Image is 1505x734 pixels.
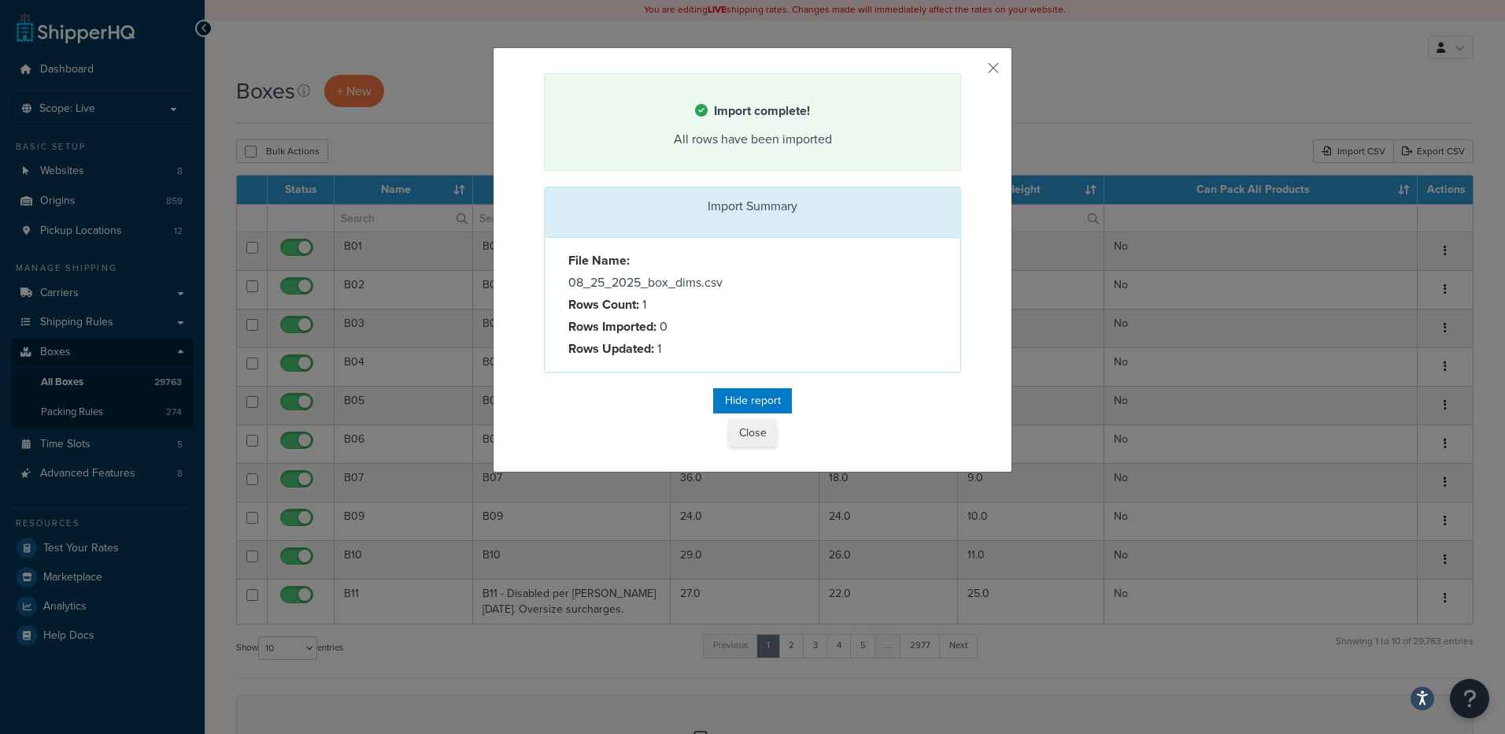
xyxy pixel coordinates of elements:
[557,250,752,360] div: 08_25_2025_box_dims.csv 1 0 1
[564,102,941,120] h4: Import complete!
[729,420,776,447] button: Close
[557,199,948,213] h3: Import Summary
[713,388,792,413] button: Hide report
[564,128,941,150] div: All rows have been imported
[568,339,654,358] strong: Rows Updated:
[568,251,630,269] strong: File Name:
[568,317,656,335] strong: Rows Imported:
[568,295,639,313] strong: Rows Count:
